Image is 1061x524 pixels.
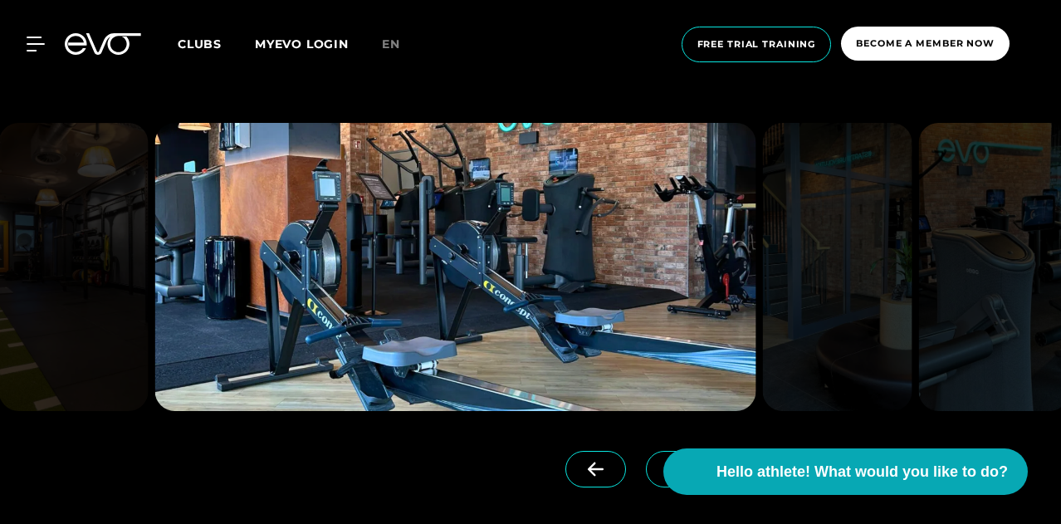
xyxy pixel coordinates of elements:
[716,463,1008,480] font: Hello athlete! What would you like to do?
[178,37,222,51] font: Clubs
[382,35,420,54] a: en
[255,37,349,51] a: MYEVO LOGIN
[762,123,912,411] img: evofitness
[697,38,816,50] font: Free trial training
[856,37,995,49] font: Become a member now
[178,36,255,51] a: Clubs
[836,27,1015,62] a: Become a member now
[155,123,755,411] img: evofitness
[663,448,1028,495] button: Hello athlete! What would you like to do?
[382,37,400,51] font: en
[677,27,837,62] a: Free trial training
